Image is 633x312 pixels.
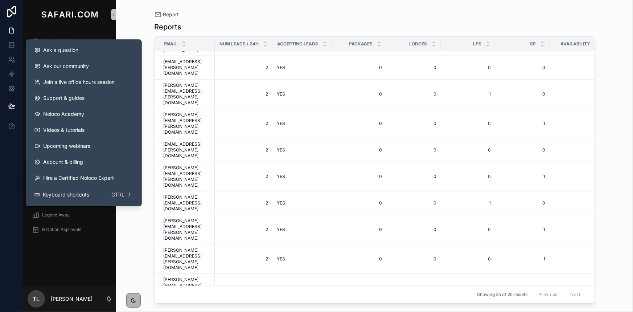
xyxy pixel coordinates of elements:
[43,174,114,182] span: Hire a Certified Noloco Expert
[23,29,116,246] div: scrollable content
[336,121,382,126] a: 0
[336,227,382,232] a: 0
[111,190,125,199] span: Ctrl
[391,200,436,206] span: 0
[554,200,600,206] a: 0
[500,174,545,179] a: 1
[219,41,259,47] span: Num leads / 24h
[43,191,89,198] span: Keyboard shortcuts
[277,174,285,179] span: YES
[219,147,268,153] a: 2
[29,186,139,203] button: Keyboard shortcutsCtrl/
[445,256,491,262] a: 0
[336,65,382,70] a: 0
[500,91,545,97] a: 0
[163,194,210,212] a: [PERSON_NAME][EMAIL_ADDRESS][DOMAIN_NAME]
[43,46,78,54] span: Ask a question
[219,174,268,179] a: 2
[43,158,83,166] span: Account & billing
[554,147,600,153] a: 1
[219,65,268,70] a: 2
[219,91,268,97] a: 2
[500,227,545,232] a: 1
[163,165,210,188] span: [PERSON_NAME][EMAIL_ADDRESS][PERSON_NAME][DOMAIN_NAME]
[391,256,436,262] a: 0
[500,65,545,70] span: 0
[277,200,285,206] span: YES
[43,78,115,86] span: Join a live office hours session
[445,174,491,179] a: 0
[43,94,85,102] span: Support & guides
[219,121,268,126] a: 2
[554,65,600,70] a: 0
[40,9,99,20] img: App logo
[500,200,545,206] span: 0
[163,218,210,241] a: [PERSON_NAME][EMAIL_ADDRESS][PERSON_NAME][DOMAIN_NAME]
[29,58,139,74] a: Ask our community
[163,141,210,159] span: [EMAIL_ADDRESS][PERSON_NAME][DOMAIN_NAME]
[336,200,382,206] a: 0
[391,121,436,126] span: 0
[43,62,89,70] span: Ask our community
[277,174,328,179] a: YES
[500,147,545,153] a: 0
[277,91,328,97] a: YES
[29,138,139,154] a: Upcoming webinars
[51,295,93,303] p: [PERSON_NAME]
[391,227,436,232] a: 0
[391,65,436,70] a: 0
[560,41,590,47] span: Availability
[554,256,600,262] a: 0
[554,174,600,179] span: 0
[391,91,436,97] span: 0
[500,256,545,262] a: 1
[127,192,132,198] span: /
[277,121,285,126] span: YES
[445,147,491,153] a: 0
[219,256,268,262] a: 2
[445,227,491,232] span: 0
[219,227,268,232] a: 2
[445,65,491,70] span: 0
[163,277,210,300] span: [PERSON_NAME][EMAIL_ADDRESS][PERSON_NAME][DOMAIN_NAME]
[277,91,285,97] span: YES
[28,208,112,222] a: Legend Away
[336,174,382,179] a: 0
[28,34,112,47] a: Booking Table
[554,121,600,126] span: 0
[29,170,139,186] button: Hire a Certified Noloco Expert
[29,74,139,90] a: Join a live office hours session
[336,91,382,97] a: 0
[277,147,328,153] a: YES
[277,121,328,126] a: YES
[277,227,285,232] span: YES
[163,82,210,106] a: [PERSON_NAME][EMAIL_ADDRESS][PERSON_NAME][DOMAIN_NAME]
[554,91,600,97] a: 0
[391,147,436,153] a: 0
[277,256,328,262] a: YES
[164,41,177,47] span: Email
[336,147,382,153] a: 0
[391,174,436,179] span: 0
[473,41,481,47] span: LPS
[43,110,84,118] span: Noloco Academy
[277,41,318,47] span: ACCEPTING LEADS
[277,65,328,70] a: YES
[163,247,210,271] a: [PERSON_NAME][EMAIL_ADDRESS][PERSON_NAME][DOMAIN_NAME]
[219,200,268,206] span: 2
